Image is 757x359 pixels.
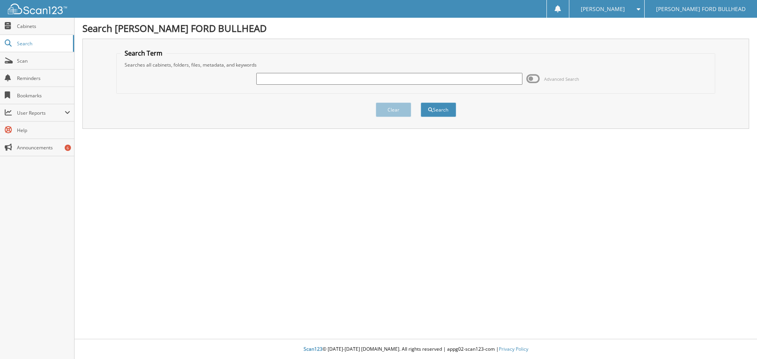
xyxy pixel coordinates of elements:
[17,58,70,64] span: Scan
[17,127,70,134] span: Help
[17,40,69,47] span: Search
[65,145,71,151] div: 6
[581,7,625,11] span: [PERSON_NAME]
[421,102,456,117] button: Search
[17,75,70,82] span: Reminders
[656,7,746,11] span: [PERSON_NAME] FORD BULLHEAD
[718,321,757,359] iframe: Chat Widget
[304,346,323,352] span: Scan123
[17,23,70,30] span: Cabinets
[75,340,757,359] div: © [DATE]-[DATE] [DOMAIN_NAME]. All rights reserved | appg02-scan123-com |
[544,76,579,82] span: Advanced Search
[8,4,67,14] img: scan123-logo-white.svg
[121,49,166,58] legend: Search Term
[376,102,411,117] button: Clear
[82,22,749,35] h1: Search [PERSON_NAME] FORD BULLHEAD
[17,144,70,151] span: Announcements
[499,346,528,352] a: Privacy Policy
[17,110,65,116] span: User Reports
[17,92,70,99] span: Bookmarks
[121,61,711,68] div: Searches all cabinets, folders, files, metadata, and keywords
